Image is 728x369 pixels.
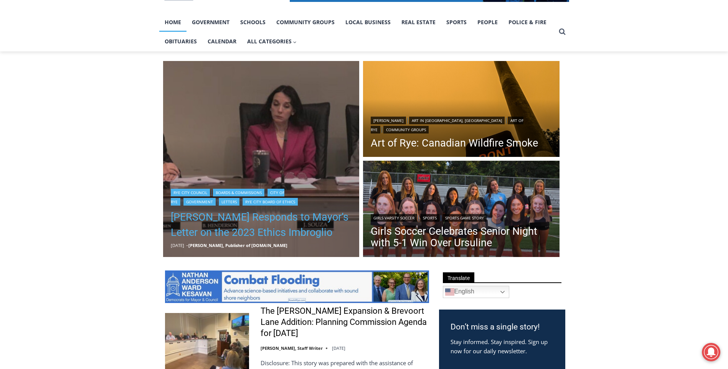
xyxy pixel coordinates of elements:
[213,189,264,196] a: Boards & Commissions
[451,321,554,333] h3: Don’t miss a single story!
[242,32,302,51] button: Child menu of All Categories
[188,242,287,248] a: [PERSON_NAME], Publisher of [DOMAIN_NAME]
[396,13,441,32] a: Real Estate
[261,306,429,339] a: The [PERSON_NAME] Expansion & Brevoort Lane Addition: Planning Commission Agenda for [DATE]
[441,13,472,32] a: Sports
[202,32,242,51] a: Calendar
[171,189,210,196] a: Rye City Council
[472,13,503,32] a: People
[371,117,406,124] a: [PERSON_NAME]
[451,337,554,356] p: Stay informed. Stay inspired. Sign up now for our daily newsletter.
[383,126,429,133] a: Community Groups
[420,214,439,222] a: Sports
[443,286,509,298] a: English
[219,198,239,206] a: Letters
[163,61,360,257] img: (PHOTO: Councilmembers Bill Henderson, Julie Souza and Mayor Josh Cohn during the City Council me...
[363,161,560,259] img: (PHOTO: The 2025 Rye Girls Soccer seniors. L to R: Parker Calhoun, Claire Curran, Alessia MacKinn...
[445,287,454,297] img: en
[371,115,552,133] div: | | |
[363,61,560,159] img: [PHOTO: Canadian Wildfire Smoke. Few ventured out unmasked as the skies turned an eerie orange in...
[363,61,560,159] a: Read More Art of Rye: Canadian Wildfire Smoke
[409,117,505,124] a: Art in [GEOGRAPHIC_DATA], [GEOGRAPHIC_DATA]
[186,242,188,248] span: –
[243,198,298,206] a: Rye City Board of Ethics
[271,13,340,32] a: Community Groups
[194,0,363,74] div: "At the 10am stand-up meeting, each intern gets a chance to take [PERSON_NAME] and the other inte...
[261,345,323,351] a: [PERSON_NAME], Staff Writer
[185,74,372,96] a: Intern @ [DOMAIN_NAME]
[159,13,555,51] nav: Primary Navigation
[371,137,552,149] a: Art of Rye: Canadian Wildfire Smoke
[363,161,560,259] a: Read More Girls Soccer Celebrates Senior Night with 5-1 Win Over Ursuline
[442,214,487,222] a: Sports Game Story
[163,61,360,257] a: Read More Henderson Responds to Mayor’s Letter on the 2023 Ethics Imbroglio
[171,242,184,248] time: [DATE]
[371,226,552,249] a: Girls Soccer Celebrates Senior Night with 5-1 Win Over Ursuline
[340,13,396,32] a: Local Business
[503,13,552,32] a: Police & Fire
[443,272,474,283] span: Translate
[187,13,235,32] a: Government
[171,187,352,206] div: | | | | |
[183,198,216,206] a: Government
[171,209,352,240] a: [PERSON_NAME] Responds to Mayor’s Letter on the 2023 Ethics Imbroglio
[201,76,356,94] span: Intern @ [DOMAIN_NAME]
[235,13,271,32] a: Schools
[159,32,202,51] a: Obituaries
[332,345,345,351] time: [DATE]
[371,214,417,222] a: Girls Varsity Soccer
[555,25,569,39] button: View Search Form
[371,213,552,222] div: | |
[159,13,187,32] a: Home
